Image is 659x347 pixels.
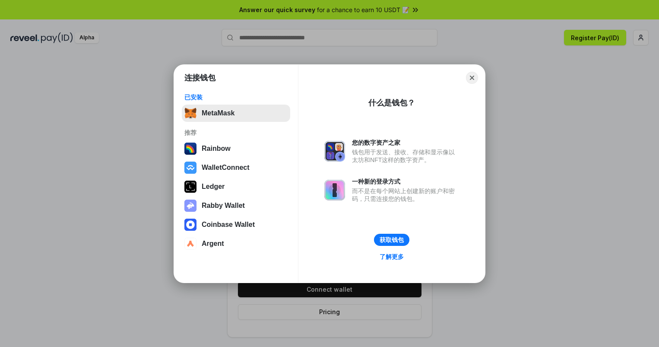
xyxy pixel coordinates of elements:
div: Argent [202,240,224,248]
img: svg+xml,%3Csvg%20xmlns%3D%22http%3A%2F%2Fwww.w3.org%2F2000%2Fsvg%22%20width%3D%2228%22%20height%3... [184,181,196,193]
img: svg+xml,%3Csvg%20xmlns%3D%22http%3A%2F%2Fwww.w3.org%2F2000%2Fsvg%22%20fill%3D%22none%22%20viewBox... [324,180,345,201]
button: Ledger [182,178,290,195]
div: WalletConnect [202,164,250,172]
img: svg+xml,%3Csvg%20width%3D%2228%22%20height%3D%2228%22%20viewBox%3D%220%200%2028%2028%22%20fill%3D... [184,162,196,174]
div: 而不是在每个网站上创建新的账户和密码，只需连接您的钱包。 [352,187,459,203]
img: svg+xml,%3Csvg%20width%3D%22120%22%20height%3D%22120%22%20viewBox%3D%220%200%20120%20120%22%20fil... [184,143,196,155]
button: MetaMask [182,105,290,122]
div: 钱包用于发送、接收、存储和显示像以太坊和NFT这样的数字资产。 [352,148,459,164]
button: WalletConnect [182,159,290,176]
div: 您的数字资产之家 [352,139,459,146]
img: svg+xml,%3Csvg%20fill%3D%22none%22%20height%3D%2233%22%20viewBox%3D%220%200%2035%2033%22%20width%... [184,107,196,119]
button: Argent [182,235,290,252]
div: Ledger [202,183,225,191]
img: svg+xml,%3Csvg%20width%3D%2228%22%20height%3D%2228%22%20viewBox%3D%220%200%2028%2028%22%20fill%3D... [184,238,196,250]
div: 一种新的登录方式 [352,178,459,185]
div: 获取钱包 [380,236,404,244]
div: 了解更多 [380,253,404,261]
button: 获取钱包 [374,234,409,246]
h1: 连接钱包 [184,73,215,83]
img: svg+xml,%3Csvg%20width%3D%2228%22%20height%3D%2228%22%20viewBox%3D%220%200%2028%2028%22%20fill%3D... [184,219,196,231]
a: 了解更多 [374,251,409,262]
div: Coinbase Wallet [202,221,255,229]
div: 什么是钱包？ [368,98,415,108]
button: Close [466,72,478,84]
img: svg+xml,%3Csvg%20xmlns%3D%22http%3A%2F%2Fwww.w3.org%2F2000%2Fsvg%22%20fill%3D%22none%22%20viewBox... [184,200,196,212]
div: Rainbow [202,145,231,153]
button: Coinbase Wallet [182,216,290,233]
button: Rainbow [182,140,290,157]
div: 推荐 [184,129,288,137]
div: Rabby Wallet [202,202,245,210]
div: MetaMask [202,109,234,117]
div: 已安装 [184,93,288,101]
button: Rabby Wallet [182,197,290,214]
img: svg+xml,%3Csvg%20xmlns%3D%22http%3A%2F%2Fwww.w3.org%2F2000%2Fsvg%22%20fill%3D%22none%22%20viewBox... [324,141,345,162]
